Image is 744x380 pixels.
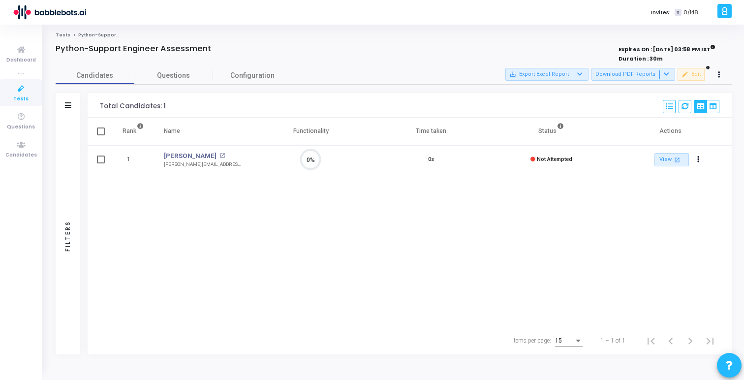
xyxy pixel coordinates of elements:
th: Functionality [250,118,371,145]
div: 0s [428,156,434,164]
td: 1 [112,145,154,174]
button: Previous page [661,331,681,350]
mat-icon: edit [682,71,688,78]
th: Status [491,118,611,145]
mat-select: Items per page: [555,338,583,345]
button: Export Excel Report [505,68,589,81]
span: Configuration [230,70,275,81]
h4: Python-Support Engineer Assessment [56,44,211,54]
div: Name [164,126,180,136]
span: 15 [555,337,562,344]
nav: breadcrumb [56,32,732,38]
img: logo [12,2,86,22]
span: Tests [13,95,29,103]
button: Last page [700,331,720,350]
div: Time taken [416,126,446,136]
strong: Duration : 30m [619,55,663,63]
span: T [675,9,681,16]
span: Not Attempted [537,156,572,162]
a: Tests [56,32,70,38]
span: Python-Support Engineer Assessment [78,32,173,38]
div: [PERSON_NAME][EMAIL_ADDRESS] [164,161,241,168]
div: 1 – 1 of 1 [600,336,625,345]
span: Candidates [5,151,37,159]
mat-icon: open_in_new [673,156,681,164]
button: Next page [681,331,700,350]
div: Total Candidates: 1 [100,102,166,110]
div: View Options [694,100,719,113]
button: Edit [678,68,705,81]
button: Download PDF Reports [591,68,675,81]
span: Candidates [56,70,134,81]
span: Questions [134,70,213,81]
span: Dashboard [6,56,36,64]
a: [PERSON_NAME] [164,151,217,161]
button: Actions [691,153,705,167]
div: Items per page: [512,336,551,345]
th: Actions [612,118,732,145]
span: Questions [7,123,35,131]
mat-icon: save_alt [509,71,516,78]
div: Filters [63,182,72,290]
label: Invites: [651,8,671,17]
a: View [654,153,689,166]
span: 0/148 [683,8,698,17]
th: Rank [112,118,154,145]
button: First page [641,331,661,350]
mat-icon: open_in_new [219,153,225,158]
strong: Expires On : [DATE] 03:58 PM IST [619,43,715,54]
